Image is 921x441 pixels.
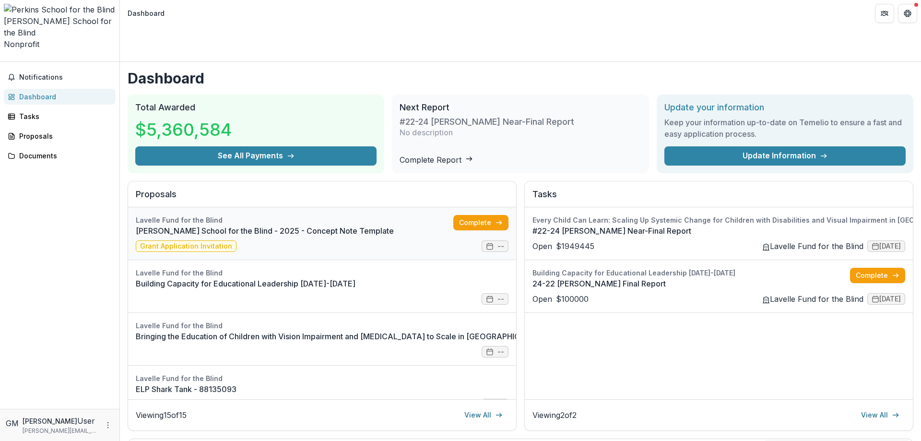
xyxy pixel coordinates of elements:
[855,407,905,423] a: View All
[135,117,232,143] h3: $5,360,584
[23,427,98,435] p: [PERSON_NAME][EMAIL_ADDRESS][PERSON_NAME][PERSON_NAME][DOMAIN_NAME]
[135,102,377,113] h2: Total Awarded
[136,331,590,342] a: Bringing the Education of Children with Vision Impairment and [MEDICAL_DATA] to Scale in [GEOGRAP...
[19,151,108,161] div: Documents
[19,92,108,102] div: Dashboard
[23,416,77,426] p: [PERSON_NAME]
[4,70,116,85] button: Notifications
[532,409,577,421] p: Viewing 2 of 2
[4,39,39,49] span: Nonprofit
[4,15,116,38] div: [PERSON_NAME] School for the Blind
[4,108,116,124] a: Tasks
[459,407,508,423] a: View All
[664,117,906,140] h3: Keep your information up-to-date on Temelio to ensure a fast and easy application process.
[664,146,906,166] a: Update Information
[135,146,377,166] button: See All Payments
[6,417,19,429] div: Genevieve Meadows
[4,148,116,164] a: Documents
[400,155,473,165] a: Complete Report
[19,73,112,82] span: Notifications
[4,89,116,105] a: Dashboard
[136,278,508,289] a: Building Capacity for Educational Leadership [DATE]-[DATE]
[453,215,508,230] a: Complete
[102,419,114,431] button: More
[136,409,187,421] p: Viewing 15 of 15
[4,4,116,15] img: Perkins School for the Blind
[128,70,913,87] h1: Dashboard
[19,111,108,121] div: Tasks
[19,131,108,141] div: Proposals
[124,6,168,20] nav: breadcrumb
[77,415,95,427] p: User
[850,268,905,283] a: Complete
[664,102,906,113] h2: Update your information
[136,189,508,207] h2: Proposals
[136,225,453,237] a: [PERSON_NAME] School for the Blind - 2025 - Concept Note Template
[400,117,574,127] h3: #22-24 [PERSON_NAME] Near-Final Report
[898,4,917,23] button: Get Help
[532,278,850,289] a: 24-22 [PERSON_NAME] Final Report
[128,8,165,18] div: Dashboard
[4,128,116,144] a: Proposals
[136,383,508,395] a: ELP Shark Tank - 88135093
[400,102,641,113] h2: Next Report
[400,127,453,138] p: No description
[532,189,905,207] h2: Tasks
[875,4,894,23] button: Partners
